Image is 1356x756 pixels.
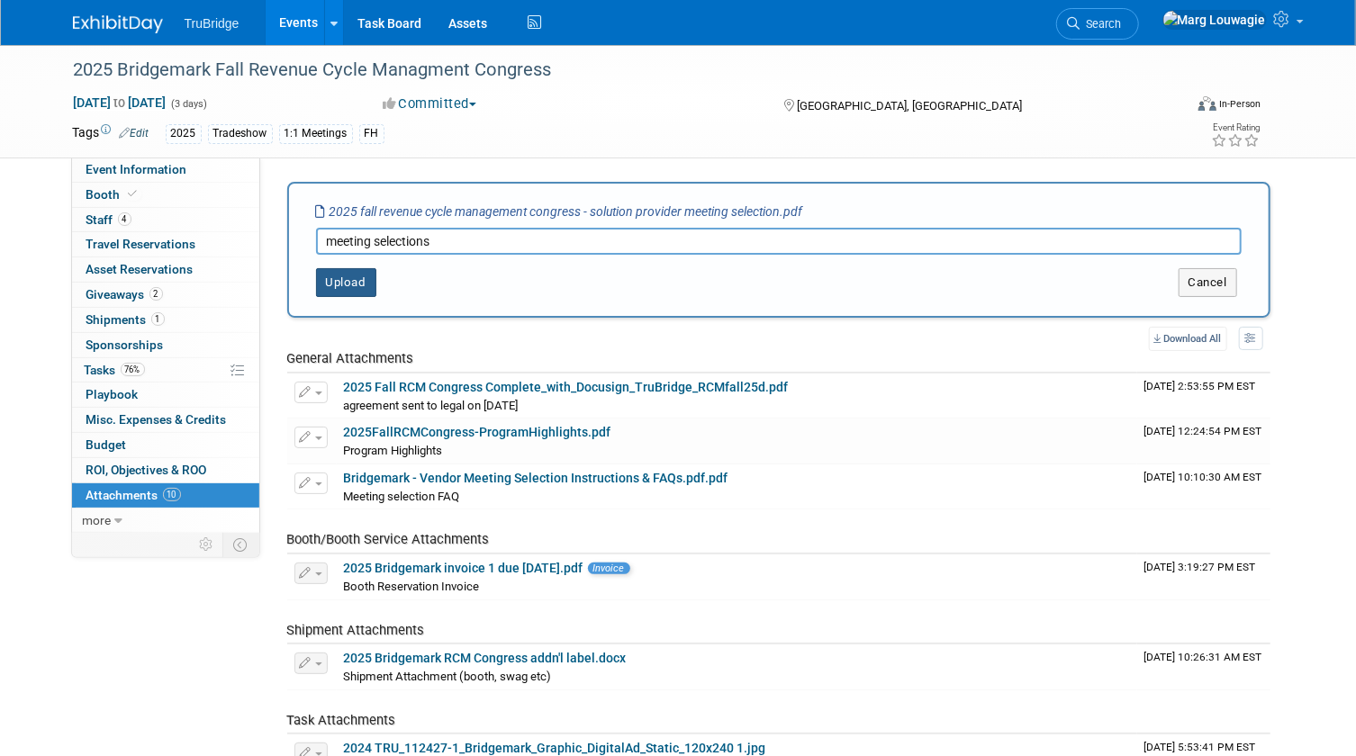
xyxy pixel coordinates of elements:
[72,283,259,307] a: Giveaways2
[72,183,259,207] a: Booth
[86,237,196,251] span: Travel Reservations
[72,232,259,256] a: Travel Reservations
[72,333,259,357] a: Sponsorships
[86,412,227,427] span: Misc. Expenses & Credits
[72,382,259,407] a: Playbook
[72,208,259,232] a: Staff4
[129,189,138,199] i: Booth reservation complete
[316,268,376,297] button: Upload
[86,387,139,401] span: Playbook
[112,95,129,110] span: to
[1149,327,1227,351] a: Download All
[68,54,1161,86] div: 2025 Bridgemark Fall Revenue Cycle Managment Congress
[344,741,766,755] a: 2024 TRU_112427-1_Bridgemark_Graphic_DigitalAd_Static_120x240 1.jpg
[1080,17,1122,31] span: Search
[279,124,353,143] div: 1:1 Meetings
[222,533,259,556] td: Toggle Event Tabs
[1219,97,1261,111] div: In-Person
[1137,464,1270,509] td: Upload Timestamp
[344,399,519,412] span: agreement sent to legal on [DATE]
[316,204,803,219] i: 2025 fall revenue cycle management congress - solution provider meeting selection.pdf
[344,651,627,665] a: 2025 Bridgemark RCM Congress addn'l label.docx
[344,425,611,439] a: 2025FallRCMCongress-ProgramHighlights.pdf
[1144,471,1262,483] span: Upload Timestamp
[1144,741,1256,753] span: Upload Timestamp
[1137,554,1270,599] td: Upload Timestamp
[208,124,273,143] div: Tradeshow
[121,363,145,376] span: 76%
[1144,425,1262,437] span: Upload Timestamp
[1212,123,1261,132] div: Event Rating
[376,94,484,113] button: Committed
[86,212,131,227] span: Staff
[1137,418,1270,463] td: Upload Timestamp
[149,287,163,301] span: 2
[86,488,181,502] span: Attachments
[72,433,259,457] a: Budget
[1179,268,1237,297] button: Cancel
[287,350,414,366] span: General Attachments
[797,99,1022,112] span: [GEOGRAPHIC_DATA], [GEOGRAPHIC_DATA]
[72,257,259,282] a: Asset Reservations
[192,533,223,556] td: Personalize Event Tab Strip
[85,363,145,377] span: Tasks
[344,444,443,457] span: Program Highlights
[73,123,149,144] td: Tags
[86,312,165,327] span: Shipments
[72,358,259,382] a: Tasks76%
[287,531,490,547] span: Booth/Booth Service Attachments
[359,124,384,143] div: FH
[588,562,630,574] span: Invoice
[287,622,425,638] span: Shipment Attachments
[72,508,259,533] a: more
[83,513,112,527] span: more
[1137,373,1270,418] td: Upload Timestamp
[1144,561,1256,573] span: Upload Timestamp
[344,380,789,394] a: 2025 Fall RCM Congress Complete_with_Docusign_TruBridge_RCMfall25d.pdf
[72,408,259,432] a: Misc. Expenses & Credits
[163,488,181,501] span: 10
[1137,644,1270,689] td: Upload Timestamp
[344,670,552,683] span: Shipment Attachment (booth, swag etc)
[1144,651,1262,663] span: Upload Timestamp
[316,228,1242,255] input: Enter description
[151,312,165,326] span: 1
[170,98,208,110] span: (3 days)
[344,580,480,593] span: Booth Reservation Invoice
[86,287,163,301] span: Giveaways
[72,308,259,332] a: Shipments1
[185,16,240,31] span: TruBridge
[344,561,583,575] a: 2025 Bridgemark invoice 1 due [DATE].pdf
[86,337,164,352] span: Sponsorships
[344,471,728,485] a: Bridgemark - Vendor Meeting Selection Instructions & FAQs.pdf.pdf
[118,212,131,226] span: 4
[86,437,127,452] span: Budget
[1162,10,1267,30] img: Marg Louwagie
[73,15,163,33] img: ExhibitDay
[287,712,396,728] span: Task Attachments
[86,162,187,176] span: Event Information
[86,262,194,276] span: Asset Reservations
[1056,8,1139,40] a: Search
[1144,380,1256,392] span: Upload Timestamp
[72,483,259,508] a: Attachments10
[344,490,460,503] span: Meeting selection FAQ
[120,127,149,139] a: Edit
[1198,96,1216,111] img: Format-Inperson.png
[1086,94,1261,121] div: Event Format
[86,187,141,202] span: Booth
[72,458,259,482] a: ROI, Objectives & ROO
[166,124,202,143] div: 2025
[86,463,207,477] span: ROI, Objectives & ROO
[73,94,167,111] span: [DATE] [DATE]
[72,157,259,182] a: Event Information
